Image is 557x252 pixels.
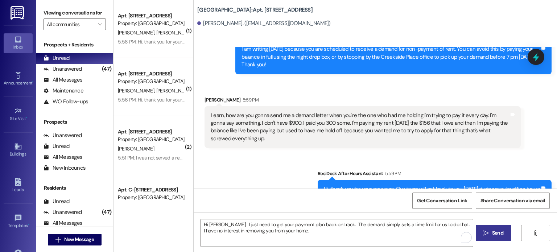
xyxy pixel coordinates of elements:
span: • [28,222,29,227]
span: [PERSON_NAME] [156,29,193,36]
span: Send [492,229,503,237]
div: Unread [44,198,70,205]
div: Property: [GEOGRAPHIC_DATA] [118,194,185,201]
div: 5:51 PM: I was not served a rent letter for updated rent as of me working? [118,154,271,161]
span: [PERSON_NAME] [156,87,193,94]
div: All Messages [44,219,82,227]
div: 5:59 PM [383,170,401,177]
b: [GEOGRAPHIC_DATA]: Apt. [STREET_ADDRESS] [197,6,313,14]
textarea: To enrich screen reader interactions, please activate Accessibility in Grammarly extension settings [201,219,473,247]
div: Prospects [36,118,113,126]
div: Property: [GEOGRAPHIC_DATA] [118,78,185,85]
a: Inbox [4,33,33,53]
div: New Inbounds [44,164,86,172]
div: Learn, how are you gonna send me a demand letter when you're the one who had me holding I'm tryin... [211,112,509,143]
i:  [55,237,61,243]
div: Apt. C-[STREET_ADDRESS] [118,186,185,194]
a: Templates • [4,212,33,231]
div: Property: [GEOGRAPHIC_DATA] [118,136,185,143]
span: [PERSON_NAME] [118,87,156,94]
span: [PERSON_NAME] [118,29,156,36]
span: • [32,79,33,84]
div: I am writing [DATE] because you are scheduled to receive a demand for non-payment of rent. You ca... [242,45,540,69]
div: [PERSON_NAME]. ([EMAIL_ADDRESS][DOMAIN_NAME]) [197,20,331,27]
button: Share Conversation via email [476,193,550,209]
a: Buildings [4,140,33,160]
div: Maintenance [44,87,83,95]
img: ResiDesk Logo [11,6,25,20]
div: Prospects + Residents [36,41,113,49]
button: New Message [48,234,102,245]
div: Residents [36,184,113,192]
div: Hi, thank you for your message. Our team will get back to you [DATE] during regular office hours [324,185,540,193]
button: Get Conversation Link [412,193,472,209]
div: (47) [100,63,113,75]
label: Viewing conversations for [44,7,106,18]
div: All Messages [44,76,82,84]
div: Unanswered [44,132,82,139]
span: [PERSON_NAME] [118,145,154,152]
i:  [533,230,538,236]
div: [PERSON_NAME] [205,96,521,106]
div: WO Follow-ups [44,98,88,106]
div: 5:59 PM [241,96,259,104]
div: Apt. [STREET_ADDRESS] [118,70,185,78]
div: ResiDesk After Hours Assistant [318,170,552,180]
div: All Messages [44,153,82,161]
a: Leads [4,176,33,195]
div: (47) [100,207,113,218]
i:  [483,230,489,236]
div: Unread [44,54,70,62]
div: 5:58 PM: Hi, thank you for your message. Our team will get back to you [DATE] during regular offi... [118,38,337,45]
span: New Message [64,236,94,243]
input: All communities [47,18,94,30]
div: Unanswered [44,65,82,73]
div: Unread [44,142,70,150]
div: 5:56 PM: Hi, thank you for your message. Our team will get back to you [DATE] during regular offi... [118,96,337,103]
div: Apt. [STREET_ADDRESS] [118,12,185,20]
span: • [26,115,27,120]
i:  [98,21,102,27]
span: Share Conversation via email [480,197,545,205]
a: Site Visit • [4,105,33,124]
span: Get Conversation Link [417,197,467,205]
div: Property: [GEOGRAPHIC_DATA] [118,20,185,27]
div: Apt. [STREET_ADDRESS] [118,128,185,136]
div: Unanswered [44,208,82,216]
button: Send [476,225,511,241]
